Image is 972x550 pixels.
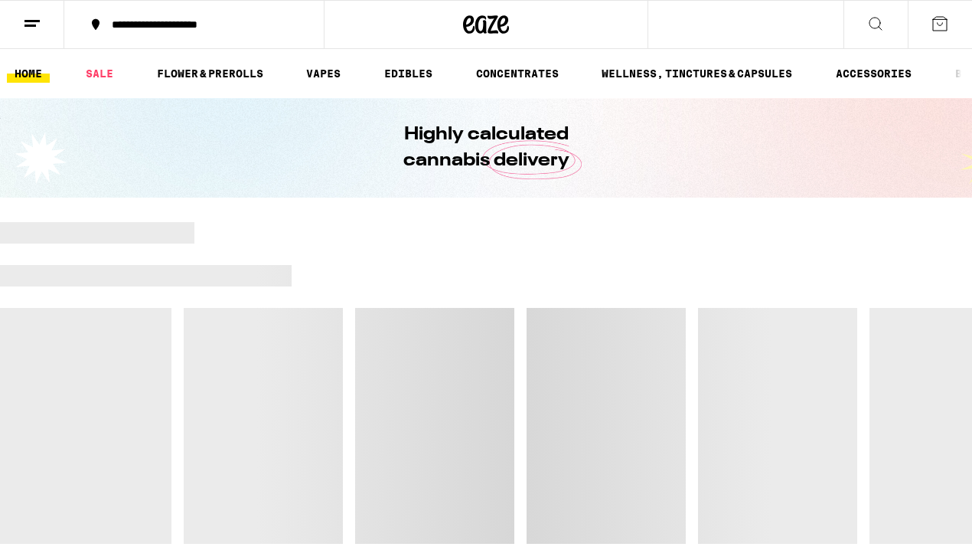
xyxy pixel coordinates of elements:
a: EDIBLES [377,64,440,83]
a: CONCENTRATES [468,64,566,83]
a: HOME [7,64,50,83]
h1: Highly calculated cannabis delivery [360,122,612,174]
a: VAPES [298,64,348,83]
a: ACCESSORIES [828,64,919,83]
a: SALE [78,64,121,83]
a: FLOWER & PREROLLS [149,64,271,83]
a: WELLNESS, TINCTURES & CAPSULES [594,64,800,83]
